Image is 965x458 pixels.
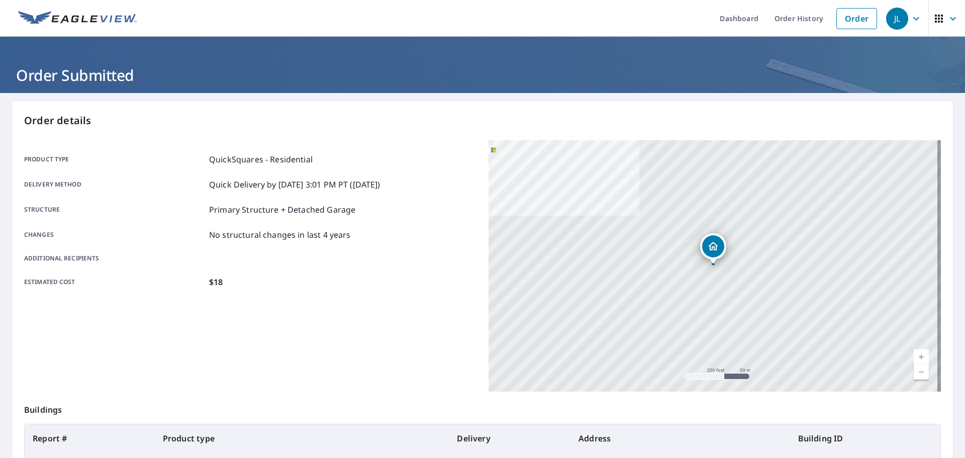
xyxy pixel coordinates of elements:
a: Order [836,8,877,29]
p: QuickSquares - Residential [209,153,313,165]
p: Order details [24,113,941,128]
p: Buildings [24,392,941,424]
th: Delivery [449,424,570,452]
a: Current Level 17, Zoom Out [914,364,929,380]
p: Product type [24,153,205,165]
p: $18 [209,276,223,288]
p: Structure [24,204,205,216]
p: Changes [24,229,205,241]
th: Address [570,424,790,452]
div: JL [886,8,908,30]
p: Estimated cost [24,276,205,288]
th: Product type [155,424,449,452]
p: No structural changes in last 4 years [209,229,351,241]
th: Building ID [790,424,940,452]
div: Dropped pin, building 1, Residential property, 3196 N Arrowhead Ave San Bernardino, CA 92405 [700,233,726,264]
p: Additional recipients [24,254,205,263]
img: EV Logo [18,11,137,26]
h1: Order Submitted [12,65,953,85]
a: Current Level 17, Zoom In [914,349,929,364]
p: Quick Delivery by [DATE] 3:01 PM PT ([DATE]) [209,178,380,191]
p: Primary Structure + Detached Garage [209,204,355,216]
p: Delivery method [24,178,205,191]
th: Report # [25,424,155,452]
